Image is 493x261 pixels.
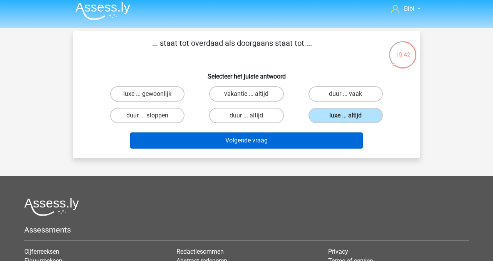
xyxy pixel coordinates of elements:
[130,132,363,149] button: Volgende vraag
[75,2,130,20] img: Assessly
[24,198,79,216] img: Assessly logo
[176,248,224,255] a: Redactiesommen
[328,248,348,255] a: Privacy
[24,225,469,234] h5: Assessments
[209,86,283,102] label: vakantie ... altijd
[85,37,379,60] p: ... staat tot overdaad als doorgaans staat tot ...
[209,108,283,123] label: duur ... altijd
[388,4,424,13] a: Bibi
[110,108,184,123] label: duur ... stoppen
[388,40,417,60] div: 19:42
[110,86,184,102] label: luxe ... gewoonlijk
[404,5,414,12] span: Bibi
[309,86,383,102] label: duur ... vaak
[309,108,383,123] label: luxe ... altijd
[24,248,59,255] a: Cijferreeksen
[85,67,408,80] h6: Selecteer het juiste antwoord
